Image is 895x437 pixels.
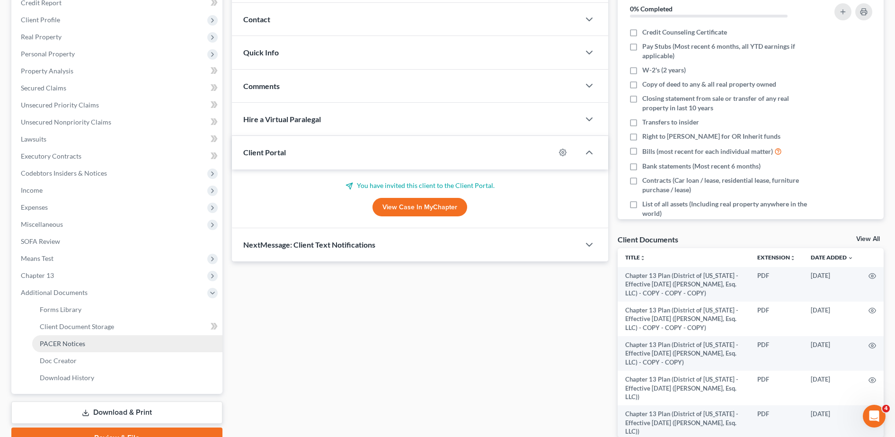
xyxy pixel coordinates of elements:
[13,80,222,97] a: Secured Claims
[618,371,750,405] td: Chapter 13 Plan (District of [US_STATE] - Effective [DATE] ([PERSON_NAME], Esq. LLC))
[642,80,776,89] span: Copy of deed to any & all real property owned
[243,181,597,190] p: You have invited this client to the Client Portal.
[811,254,853,261] a: Date Added expand_more
[618,234,678,244] div: Client Documents
[40,305,81,313] span: Forms Library
[11,401,222,424] a: Download & Print
[21,271,54,279] span: Chapter 13
[13,148,222,165] a: Executory Contracts
[243,148,286,157] span: Client Portal
[642,176,809,195] span: Contracts (Car loan / lease, residential lease, furniture purchase / lease)
[642,94,809,113] span: Closing statement from sale or transfer of any real property in last 10 years
[803,267,861,302] td: [DATE]
[803,371,861,405] td: [DATE]
[863,405,886,428] iframe: Intercom live chat
[13,131,222,148] a: Lawsuits
[618,336,750,371] td: Chapter 13 Plan (District of [US_STATE] - Effective [DATE] ([PERSON_NAME], Esq. LLC) - COPY - COPY)
[32,335,222,352] a: PACER Notices
[21,33,62,41] span: Real Property
[21,84,66,92] span: Secured Claims
[13,62,222,80] a: Property Analysis
[32,301,222,318] a: Forms Library
[21,288,88,296] span: Additional Documents
[21,101,99,109] span: Unsecured Priority Claims
[21,203,48,211] span: Expenses
[21,254,53,262] span: Means Test
[40,339,85,348] span: PACER Notices
[757,254,796,261] a: Extensionunfold_more
[640,255,646,261] i: unfold_more
[21,50,75,58] span: Personal Property
[625,254,646,261] a: Titleunfold_more
[243,15,270,24] span: Contact
[642,147,773,156] span: Bills (most recent for each individual matter)
[618,267,750,302] td: Chapter 13 Plan (District of [US_STATE] - Effective [DATE] ([PERSON_NAME], Esq. LLC) - COPY - COP...
[21,135,46,143] span: Lawsuits
[21,169,107,177] span: Codebtors Insiders & Notices
[372,198,467,217] a: View Case in MyChapter
[642,161,761,171] span: Bank statements (Most recent 6 months)
[803,302,861,336] td: [DATE]
[21,152,81,160] span: Executory Contracts
[13,233,222,250] a: SOFA Review
[21,186,43,194] span: Income
[642,65,686,75] span: W-2's (2 years)
[40,357,77,365] span: Doc Creator
[642,132,780,141] span: Right to [PERSON_NAME] for OR Inherit funds
[803,336,861,371] td: [DATE]
[21,118,111,126] span: Unsecured Nonpriority Claims
[618,302,750,336] td: Chapter 13 Plan (District of [US_STATE] - Effective [DATE] ([PERSON_NAME], Esq. LLC) - COPY - COP...
[882,405,890,412] span: 4
[642,42,809,61] span: Pay Stubs (Most recent 6 months, all YTD earnings if applicable)
[32,318,222,335] a: Client Document Storage
[13,114,222,131] a: Unsecured Nonpriority Claims
[243,81,280,90] span: Comments
[243,240,375,249] span: NextMessage: Client Text Notifications
[642,117,699,127] span: Transfers to insider
[848,255,853,261] i: expand_more
[32,352,222,369] a: Doc Creator
[13,97,222,114] a: Unsecured Priority Claims
[642,199,809,218] span: List of all assets (Including real property anywhere in the world)
[21,220,63,228] span: Miscellaneous
[21,16,60,24] span: Client Profile
[21,67,73,75] span: Property Analysis
[750,371,803,405] td: PDF
[750,267,803,302] td: PDF
[32,369,222,386] a: Download History
[243,48,279,57] span: Quick Info
[642,27,727,37] span: Credit Counseling Certificate
[40,374,94,382] span: Download History
[750,336,803,371] td: PDF
[630,5,673,13] strong: 0% Completed
[40,322,114,330] span: Client Document Storage
[243,115,321,124] span: Hire a Virtual Paralegal
[790,255,796,261] i: unfold_more
[750,302,803,336] td: PDF
[21,237,60,245] span: SOFA Review
[856,236,880,242] a: View All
